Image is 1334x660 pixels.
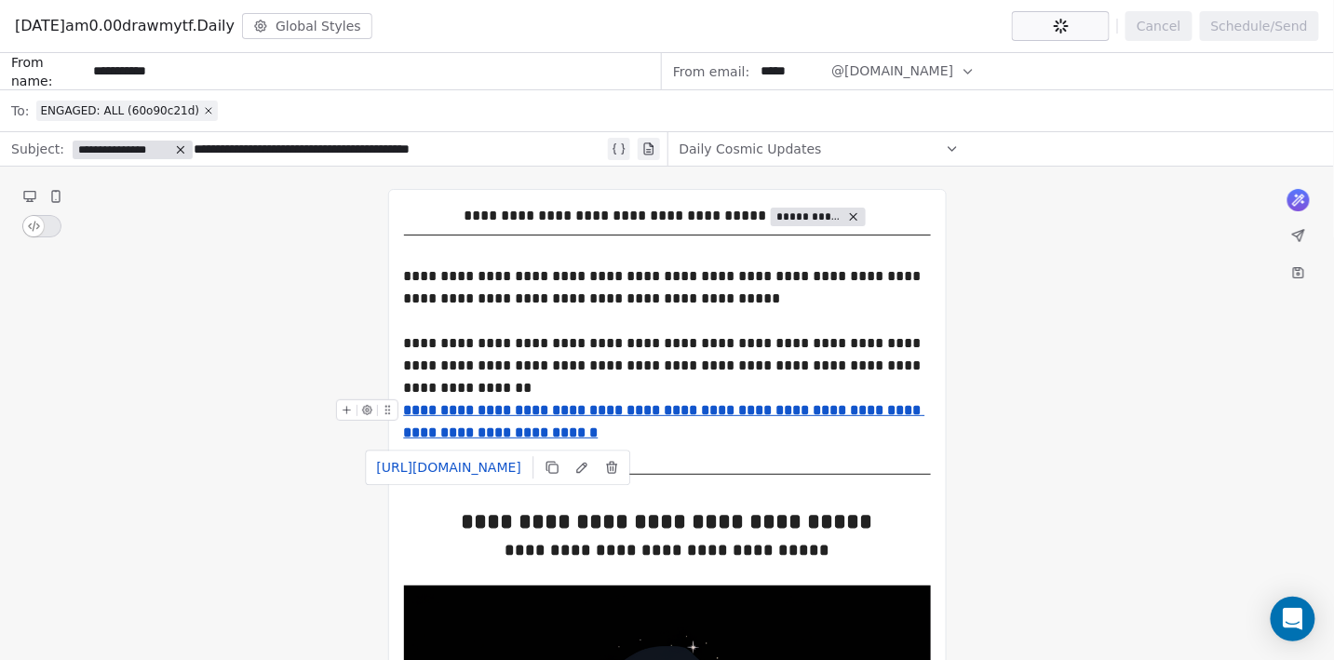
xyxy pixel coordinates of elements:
span: To: [11,101,29,120]
span: From email: [673,62,749,81]
button: Cancel [1125,11,1192,41]
span: Subject: [11,140,64,164]
span: From name: [11,53,86,90]
a: [URL][DOMAIN_NAME] [369,454,529,480]
button: Schedule/Send [1200,11,1319,41]
span: Daily Cosmic Updates [680,140,822,158]
span: @[DOMAIN_NAME] [831,61,953,81]
span: [DATE]am0.00drawmytf.Daily [15,15,235,37]
button: Global Styles [242,13,372,39]
div: Open Intercom Messenger [1271,597,1315,641]
span: ENGAGED: ALL (60o90c21d) [40,103,199,118]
